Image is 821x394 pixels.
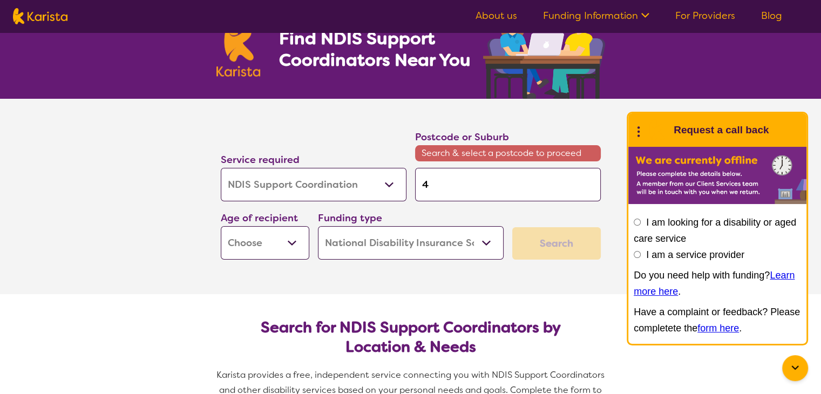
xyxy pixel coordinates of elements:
img: Karista offline chat form to request call back [628,147,806,204]
img: support-coordination [483,4,605,99]
h2: Search for NDIS Support Coordinators by Location & Needs [229,318,592,357]
h1: Find NDIS Support Coordinators Near You [279,28,478,71]
p: Do you need help with funding? . [634,267,801,300]
a: For Providers [675,9,735,22]
img: Karista logo [13,8,67,24]
label: I am a service provider [646,249,744,260]
label: Service required [221,153,300,166]
p: Have a complaint or feedback? Please completete the . [634,304,801,336]
a: About us [476,9,517,22]
a: Blog [761,9,782,22]
span: Search & select a postcode to proceed [415,145,601,161]
h1: Request a call back [674,122,769,138]
img: Karista logo [216,18,261,77]
img: Karista [646,119,667,141]
input: Type [415,168,601,201]
a: Funding Information [543,9,649,22]
label: Postcode or Suburb [415,131,509,144]
label: I am looking for a disability or aged care service [634,217,796,244]
a: form here [697,323,739,334]
label: Funding type [318,212,382,225]
label: Age of recipient [221,212,298,225]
